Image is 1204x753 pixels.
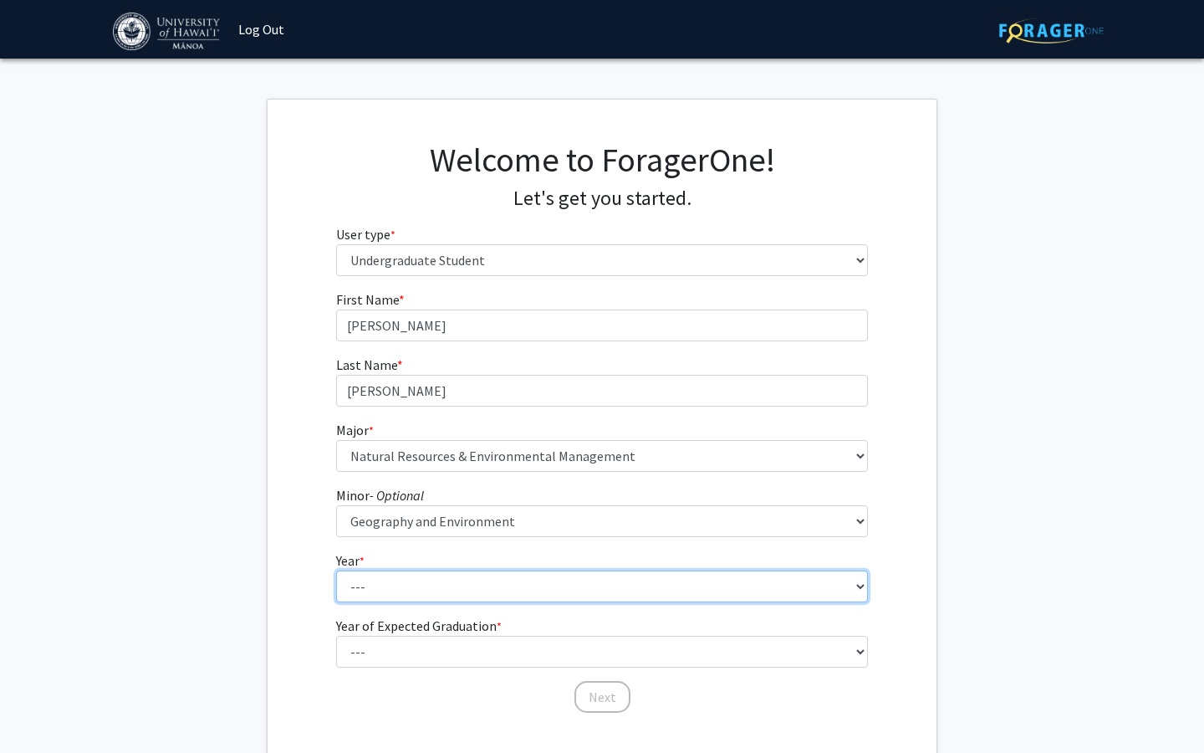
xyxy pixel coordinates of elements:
span: First Name [336,291,399,308]
h1: Welcome to ForagerOne! [336,140,869,180]
label: Year of Expected Graduation [336,616,502,636]
h4: Let's get you started. [336,187,869,211]
label: Major [336,420,374,440]
iframe: Chat [13,678,71,740]
span: Last Name [336,356,397,373]
button: Next [574,681,630,713]
i: - Optional [370,487,424,504]
label: User type [336,224,395,244]
label: Minor [336,485,424,505]
img: ForagerOne Logo [999,18,1104,44]
label: Year [336,551,365,571]
img: University of Hawaiʻi at Mānoa Logo [113,13,223,50]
